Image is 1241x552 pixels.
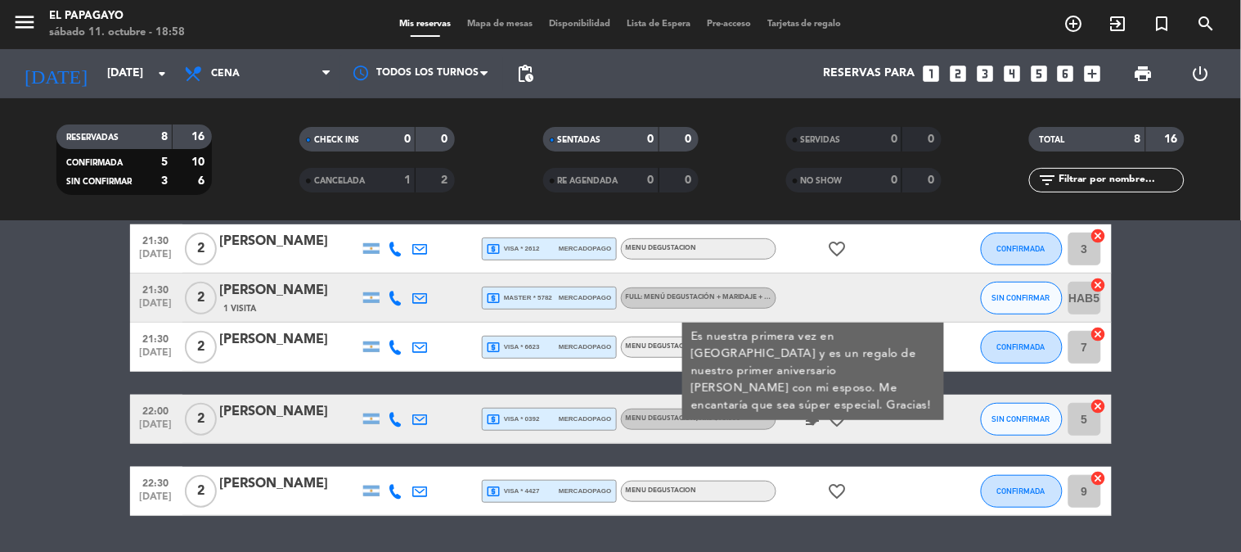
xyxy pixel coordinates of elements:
[801,136,841,144] span: SERVIDAS
[928,174,937,186] strong: 0
[997,486,1045,495] span: CONFIRMADA
[1165,133,1181,145] strong: 16
[161,131,168,143] strong: 8
[487,291,501,305] i: local_atm
[1037,170,1057,190] i: filter_list
[618,20,699,29] span: Lista de Espera
[558,177,618,185] span: RE AGENDADA
[690,328,935,414] div: Es nuestra primera vez en [GEOGRAPHIC_DATA] y es un regalo de nuestro primer aniversario [PERSON_...
[648,133,654,145] strong: 0
[1090,470,1107,486] i: cancel
[1055,63,1077,84] i: looks_6
[981,475,1063,508] button: CONFIRMADA
[152,64,172,84] i: arrow_drop_down
[442,174,452,186] strong: 2
[1028,63,1050,84] i: looks_5
[136,419,177,438] span: [DATE]
[1057,171,1184,189] input: Filtrar por nombre...
[801,177,843,185] span: NO SHOW
[198,175,208,187] strong: 6
[12,10,37,34] i: menu
[12,10,37,40] button: menu
[559,292,611,303] span: mercadopago
[1134,64,1153,84] span: print
[459,20,541,29] span: Mapa de mesas
[1001,63,1023,84] i: looks_4
[211,68,240,79] span: Cena
[974,63,996,84] i: looks_3
[161,156,168,168] strong: 5
[136,230,177,249] span: 21:30
[559,486,611,496] span: mercadopago
[487,242,501,256] i: local_atm
[136,328,177,347] span: 21:30
[1153,14,1172,34] i: turned_in_not
[1108,14,1128,34] i: exit_to_app
[49,8,185,25] div: El Papagayo
[541,20,618,29] span: Disponibilidad
[891,174,897,186] strong: 0
[559,243,611,254] span: mercadopago
[828,239,848,259] i: favorite_border
[992,293,1050,302] span: SIN CONFIRMAR
[1190,64,1210,84] i: power_settings_new
[224,302,257,315] span: 1 Visita
[697,415,741,422] span: , ARS $95.000
[626,415,741,422] span: MENU DEGUSTACION
[626,487,697,494] span: MENU DEGUSTACION
[992,414,1050,423] span: SIN CONFIRMAR
[487,484,501,499] i: local_atm
[685,133,695,145] strong: 0
[1082,63,1104,84] i: add_box
[515,64,535,84] span: pending_actions
[185,331,217,364] span: 2
[699,20,759,29] span: Pre-acceso
[220,473,359,495] div: [PERSON_NAME]
[191,131,208,143] strong: 16
[191,156,208,168] strong: 10
[559,342,611,352] span: mercadopago
[136,298,177,317] span: [DATE]
[1172,49,1229,98] div: LOG OUT
[49,25,185,41] div: sábado 11. octubre - 18:58
[220,231,359,252] div: [PERSON_NAME]
[487,412,540,427] span: visa * 0392
[997,244,1045,253] span: CONFIRMADA
[1090,228,1107,244] i: cancel
[391,20,459,29] span: Mis reservas
[981,403,1063,436] button: SIN CONFIRMAR
[1090,398,1107,414] i: cancel
[487,484,540,499] span: visa * 4427
[487,412,501,427] i: local_atm
[1064,14,1084,34] i: add_circle_outline
[66,159,123,167] span: CONFIRMADA
[626,343,697,350] span: MENU DEGUSTACION
[891,133,897,145] strong: 0
[220,329,359,351] div: [PERSON_NAME]
[928,133,937,145] strong: 0
[136,347,177,366] span: [DATE]
[828,482,848,501] i: favorite_border
[558,136,601,144] span: SENTADAS
[559,414,611,424] span: mercadopago
[981,233,1063,265] button: CONFIRMADA
[161,175,168,187] strong: 3
[823,67,915,80] span: Reservas para
[66,133,119,142] span: RESERVADAS
[185,233,217,265] span: 2
[626,245,697,251] span: MENU DEGUSTACION
[185,282,217,314] span: 2
[66,178,132,186] span: SIN CONFIRMAR
[759,20,850,29] span: Tarjetas de regalo
[487,242,540,256] span: visa * 2612
[220,401,359,423] div: [PERSON_NAME]
[136,473,177,491] span: 22:30
[1197,14,1216,34] i: search
[1090,326,1107,342] i: cancel
[1090,277,1107,293] i: cancel
[314,136,359,144] span: CHECK INS
[626,294,841,301] span: Full: Menú Degustación + Maridaje + Noche Alojamiento
[487,340,540,355] span: visa * 6623
[220,280,359,301] div: [PERSON_NAME]
[1135,133,1141,145] strong: 8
